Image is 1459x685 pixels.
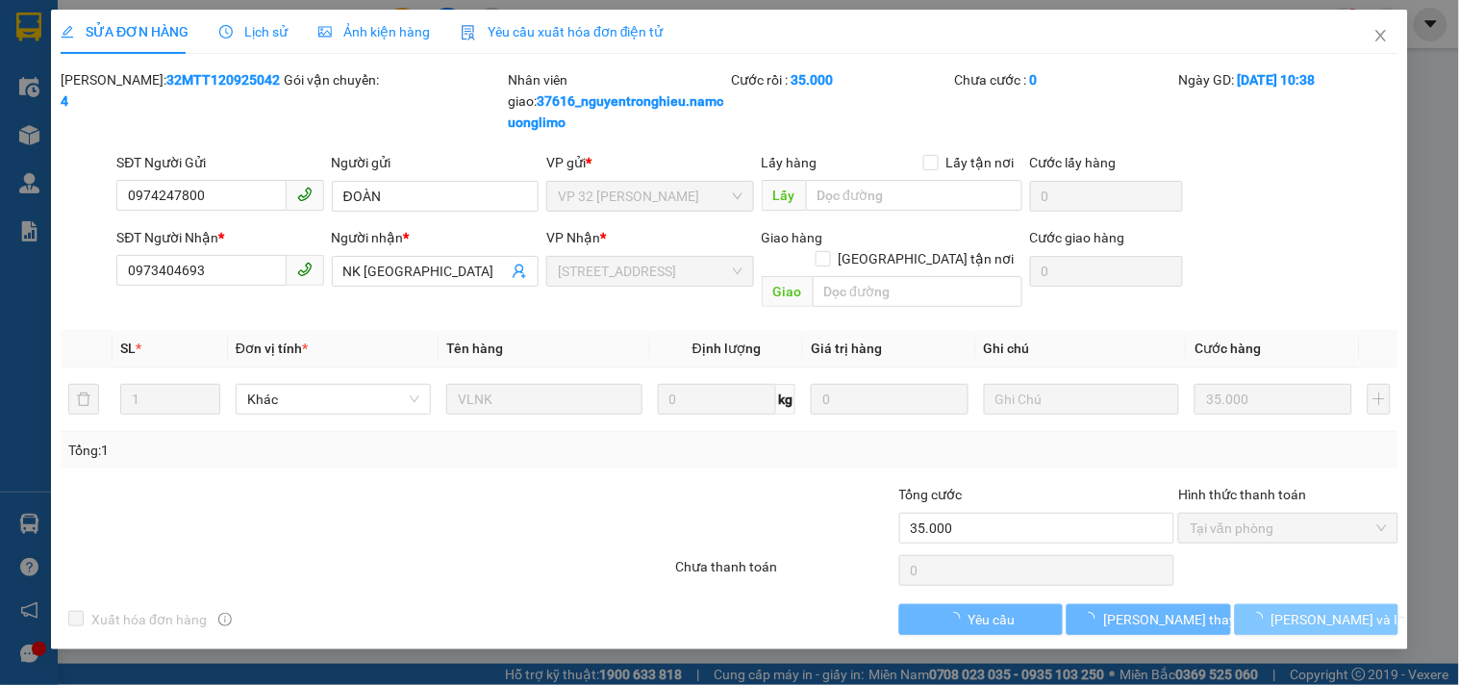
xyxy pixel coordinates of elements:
b: 0 [1030,72,1038,88]
input: VD: Bàn, Ghế [446,384,641,415]
div: Gói vận chuyển: [285,69,504,90]
input: 0 [811,384,968,415]
div: [PERSON_NAME]: [61,69,280,112]
div: Cước rồi : [731,69,950,90]
div: Người nhận [332,227,539,248]
span: [PERSON_NAME] thay đổi [1103,609,1257,630]
span: Lấy hàng [762,155,818,170]
span: Xuất hóa đơn hàng [84,609,214,630]
b: 32MTT1209250424 [61,72,280,109]
span: clock-circle [219,25,233,38]
span: Lấy [762,180,806,211]
span: Tổng cước [899,487,963,502]
button: Yêu cầu [899,604,1063,635]
input: Dọc đường [806,180,1022,211]
div: Chưa cước : [955,69,1174,90]
b: 37616_nguyentronghieu.namcuonglimo [508,93,723,130]
input: Dọc đường [813,276,1022,307]
span: SL [120,341,136,356]
span: Tại văn phòng [1190,514,1386,543]
span: loading [947,612,968,625]
span: user-add [512,264,527,279]
span: loading [1082,612,1103,625]
input: Cước giao hàng [1030,256,1184,287]
input: 0 [1195,384,1352,415]
div: SĐT Người Gửi [116,152,323,173]
span: Cước hàng [1195,341,1261,356]
span: SỬA ĐƠN HÀNG [61,24,189,39]
button: [PERSON_NAME] thay đổi [1067,604,1230,635]
span: info-circle [218,613,232,626]
div: Người gửi [332,152,539,173]
input: Cước lấy hàng [1030,181,1184,212]
button: plus [1368,384,1391,415]
span: Lịch sử [219,24,288,39]
label: Hình thức thanh toán [1178,487,1306,502]
span: [GEOGRAPHIC_DATA] tận nơi [831,248,1022,269]
span: Khác [247,385,419,414]
span: Lấy tận nơi [939,152,1022,173]
span: 142 Hai Bà Trưng [558,257,742,286]
button: delete [68,384,99,415]
span: loading [1250,612,1271,625]
div: SĐT Người Nhận [116,227,323,248]
div: Chưa thanh toán [673,556,896,590]
b: 35.000 [791,72,833,88]
th: Ghi chú [976,330,1187,368]
span: Yêu cầu [968,609,1016,630]
div: Nhân viên giao: [508,69,727,133]
span: VP 32 Mạc Thái Tổ [558,182,742,211]
span: phone [297,262,313,277]
div: Tổng: 1 [68,440,565,461]
span: close [1373,28,1389,43]
span: Giao hàng [762,230,823,245]
span: [PERSON_NAME] và In [1271,609,1406,630]
span: edit [61,25,74,38]
span: Đơn vị tính [236,341,308,356]
span: kg [776,384,795,415]
span: Tên hàng [446,341,503,356]
label: Cước lấy hàng [1030,155,1117,170]
button: Close [1354,10,1408,63]
span: VP Nhận [546,230,600,245]
span: Ảnh kiện hàng [318,24,430,39]
span: phone [297,187,313,202]
img: icon [461,25,476,40]
span: Yêu cầu xuất hóa đơn điện tử [461,24,664,39]
input: Ghi Chú [984,384,1179,415]
span: Giá trị hàng [811,341,882,356]
b: [DATE] 10:38 [1237,72,1315,88]
button: [PERSON_NAME] và In [1235,604,1398,635]
span: Định lượng [692,341,761,356]
div: Ngày GD: [1178,69,1397,90]
span: picture [318,25,332,38]
div: VP gửi [546,152,753,173]
span: Giao [762,276,813,307]
label: Cước giao hàng [1030,230,1125,245]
